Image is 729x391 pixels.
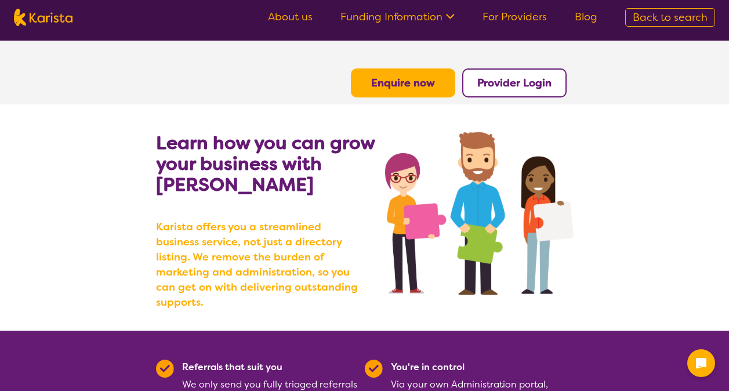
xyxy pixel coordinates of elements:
b: Referrals that suit you [182,361,282,373]
b: You're in control [391,361,465,373]
a: Provider Login [477,76,552,90]
a: Enquire now [371,76,435,90]
img: Tick [156,360,174,378]
img: grow your business with Karista [385,132,573,295]
img: Tick [365,360,383,378]
b: Learn how you can grow your business with [PERSON_NAME] [156,131,375,197]
span: Back to search [633,10,708,24]
b: Karista offers you a streamlined business service, not just a directory listing. We remove the bu... [156,219,365,310]
a: For Providers [483,10,547,24]
img: Karista logo [14,9,72,26]
a: Back to search [625,8,715,27]
a: Funding Information [340,10,455,24]
a: About us [268,10,313,24]
button: Provider Login [462,68,567,97]
a: Blog [575,10,597,24]
button: Enquire now [351,68,455,97]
